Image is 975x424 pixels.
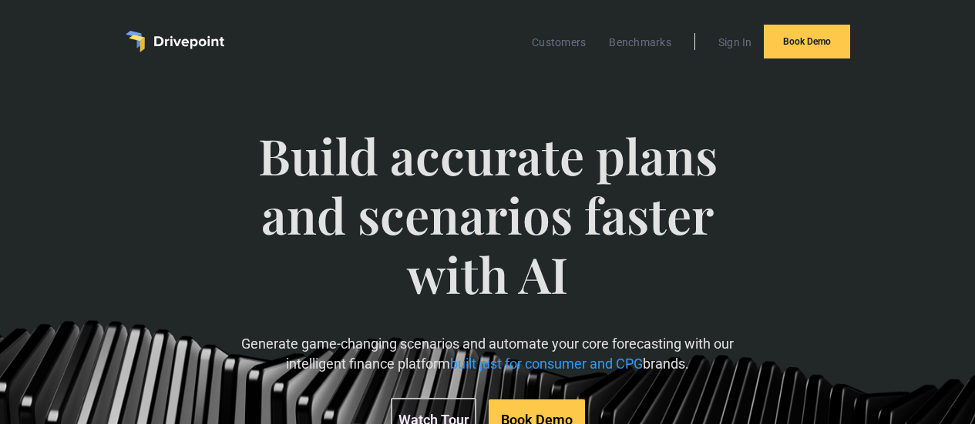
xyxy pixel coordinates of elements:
[213,334,762,372] p: Generate game-changing scenarios and automate your core forecasting with our intelligent finance ...
[601,32,679,52] a: Benchmarks
[711,32,760,52] a: Sign In
[524,32,593,52] a: Customers
[126,31,224,52] a: home
[213,126,762,334] span: Build accurate plans and scenarios faster with AI
[764,25,850,58] a: Book Demo
[450,356,643,372] span: built just for consumer and CPG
